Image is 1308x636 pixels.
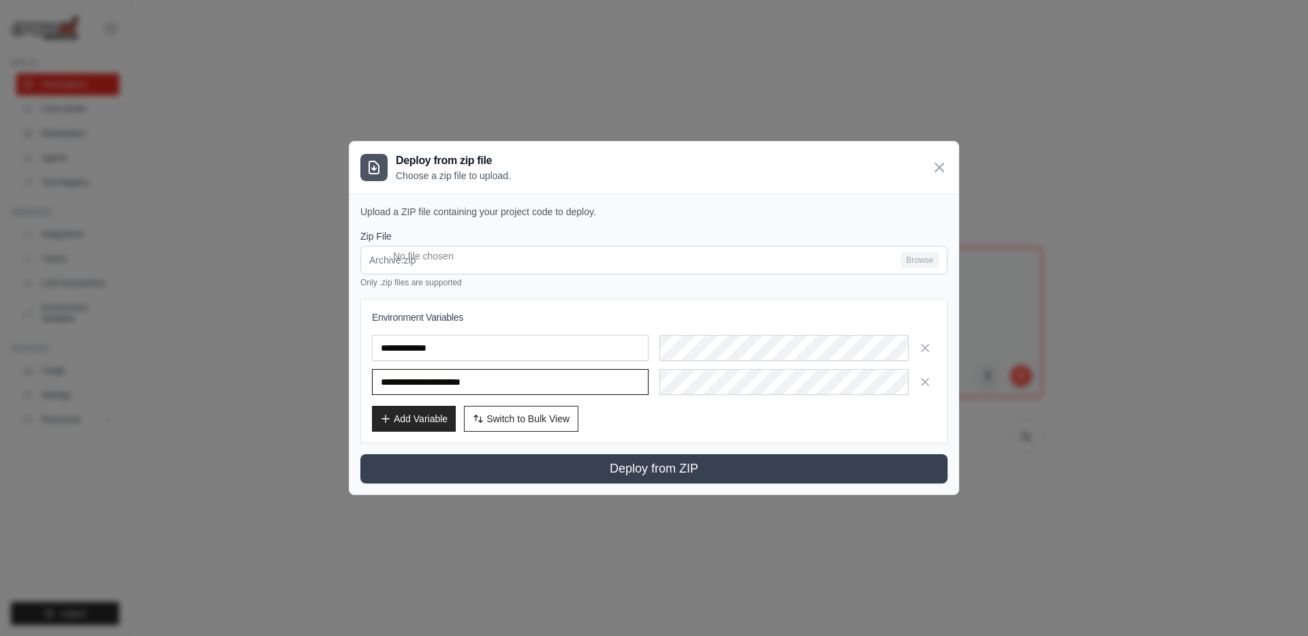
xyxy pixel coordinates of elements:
p: Only .zip files are supported [360,277,948,288]
p: Upload a ZIP file containing your project code to deploy. [360,205,948,219]
button: Add Variable [372,406,456,432]
label: Zip File [360,229,948,243]
h3: Environment Variables [372,311,936,324]
button: Deploy from ZIP [360,454,948,483]
button: Switch to Bulk View [464,406,578,432]
span: Switch to Bulk View [486,412,570,426]
p: Choose a zip file to upload. [396,169,511,182]
h3: Deploy from zip file [396,153,511,169]
input: Archive.zip Browse [360,246,948,274]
